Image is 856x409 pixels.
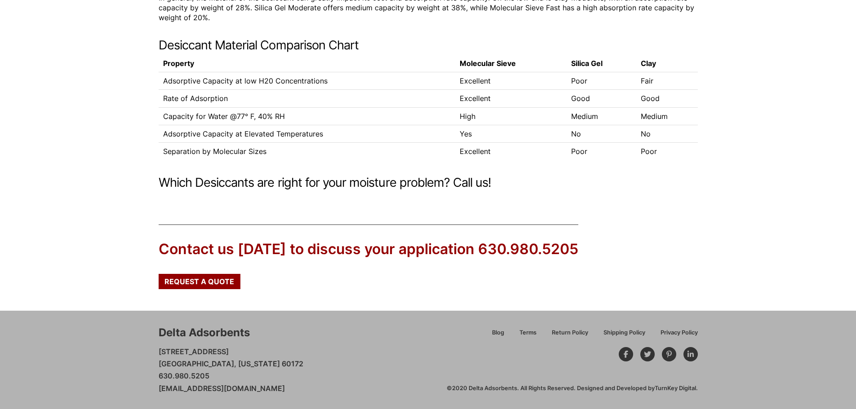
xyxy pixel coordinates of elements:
td: No [636,125,698,142]
h2: Desiccant Material Comparison Chart [159,38,698,53]
a: [EMAIL_ADDRESS][DOMAIN_NAME] [159,384,285,393]
span: Blog [492,330,504,336]
td: Excellent [455,72,567,89]
th: Clay [636,55,698,72]
h2: Which Desiccants are right for your moisture problem? Call us! [159,176,698,190]
td: Poor [567,143,636,160]
th: Molecular Sieve [455,55,567,72]
td: Adsorptive Capacity at Elevated Temperatures [159,125,456,142]
span: Privacy Policy [661,330,698,336]
td: Capacity for Water @77° F, 40% RH [159,107,456,125]
td: Good [567,90,636,107]
td: No [567,125,636,142]
a: TurnKey Digital [655,385,696,391]
th: Property [159,55,456,72]
th: Silica Gel [567,55,636,72]
td: Good [636,90,698,107]
div: ©2020 Delta Adsorbents. All Rights Reserved. Designed and Developed by . [447,384,698,392]
a: Shipping Policy [596,328,653,343]
a: Return Policy [544,328,596,343]
div: Contact us [DATE] to discuss your application 630.980.5205 [159,239,578,259]
div: Delta Adsorbents [159,325,250,340]
td: Yes [455,125,567,142]
td: Medium [567,107,636,125]
td: High [455,107,567,125]
a: Blog [484,328,512,343]
td: Separation by Molecular Sizes [159,143,456,160]
td: Fair [636,72,698,89]
td: Rate of Adsorption [159,90,456,107]
a: Request a Quote [159,274,240,289]
a: Terms [512,328,544,343]
p: [STREET_ADDRESS] [GEOGRAPHIC_DATA], [US_STATE] 60172 630.980.5205 [159,346,303,395]
span: Request a Quote [164,278,234,285]
span: Return Policy [552,330,588,336]
a: Privacy Policy [653,328,698,343]
td: Excellent [455,90,567,107]
td: Excellent [455,143,567,160]
td: Adsorptive Capacity at low H20 Concentrations [159,72,456,89]
td: Poor [567,72,636,89]
td: Poor [636,143,698,160]
span: Terms [519,330,537,336]
span: Shipping Policy [603,330,645,336]
td: Medium [636,107,698,125]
